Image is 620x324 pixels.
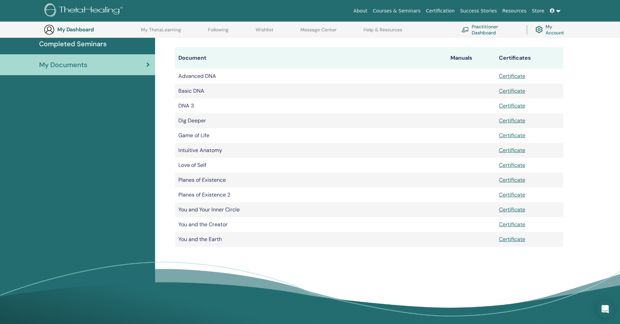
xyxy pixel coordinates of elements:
[499,132,525,139] a: Certificate
[175,187,447,202] td: Planes of Existence 2
[175,143,447,158] td: Intuitive Anatomy
[175,202,447,217] td: You and Your Inner Circle
[175,69,447,84] td: Advanced DNA
[447,47,496,69] th: Manuals
[499,117,525,124] a: Certificate
[300,27,336,38] a: Message Center
[499,87,525,94] a: Certificate
[462,27,469,32] img: chalkboard-teacher.svg
[499,176,525,183] a: Certificate
[175,158,447,173] td: Love of Self
[499,102,525,109] a: Certificate
[597,301,613,317] div: Open Intercom Messenger
[457,5,500,17] a: Success Stories
[363,27,402,38] a: Help & Resources
[535,22,569,37] a: My Account
[175,113,447,128] td: Dig Deeper
[39,60,87,70] span: My Documents
[208,27,229,38] a: Following
[499,161,525,169] a: Certificate
[351,5,370,17] a: About
[529,5,547,17] a: Store
[175,128,447,143] td: Game of Life
[462,22,519,37] a: Practitioner Dashboard
[39,39,107,49] span: Completed Seminars
[423,5,457,17] a: Certification
[175,217,447,232] td: You and the Creator
[175,173,447,187] td: Planes of Existence
[57,26,125,33] h3: My Dashboard
[370,5,423,17] a: Courses & Seminars
[499,191,525,198] a: Certificate
[44,24,55,35] img: generic-user-icon.jpg
[499,236,525,243] a: Certificate
[499,147,525,154] a: Certificate
[499,206,525,213] a: Certificate
[175,98,447,113] td: DNA 3
[496,47,564,69] th: Certificates
[175,47,447,69] th: Document
[45,3,125,19] img: logo.png
[256,27,273,38] a: Wishlist
[141,27,181,38] a: My ThetaLearning
[499,72,525,80] a: Certificate
[535,24,543,35] img: cog.svg
[500,5,529,17] a: Resources
[175,232,447,247] td: You and the Earth
[499,221,525,228] a: Certificate
[175,84,447,98] td: Basic DNA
